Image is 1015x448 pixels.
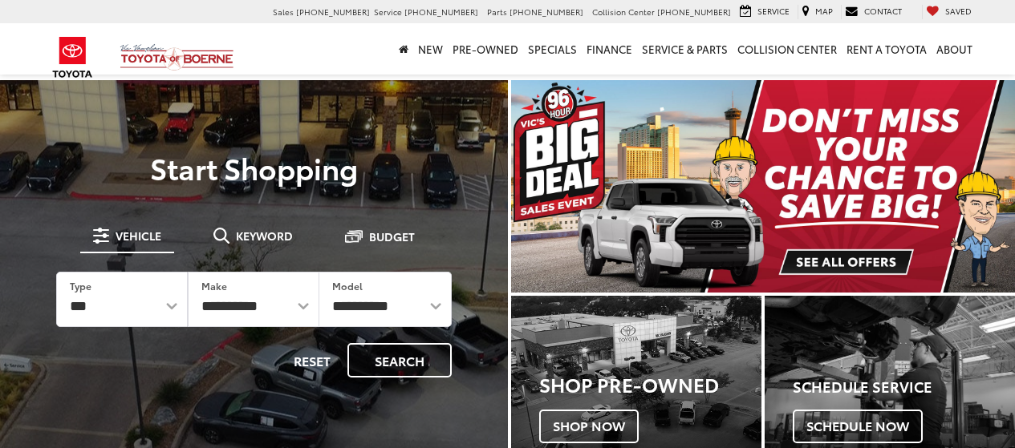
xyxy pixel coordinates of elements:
a: My Saved Vehicles [922,5,976,19]
label: Model [332,279,363,293]
button: Reset [280,343,344,377]
span: Shop Now [539,410,639,443]
span: [PHONE_NUMBER] [296,6,370,18]
a: Service & Parts: Opens in a new tab [637,23,733,75]
span: Schedule Now [793,410,923,443]
span: Saved [945,5,972,17]
h4: Schedule Service [793,379,1015,395]
img: Toyota [43,31,103,83]
a: Specials [523,23,582,75]
button: Search [347,343,452,377]
span: Contact [864,5,902,17]
a: Contact [841,5,906,19]
p: Start Shopping [34,151,474,184]
span: Collision Center [592,6,655,18]
span: Sales [273,6,294,18]
span: Map [815,5,833,17]
h3: Shop Pre-Owned [539,373,761,394]
span: [PHONE_NUMBER] [657,6,731,18]
a: Service [736,5,794,19]
a: About [932,23,977,75]
span: Service [757,5,790,17]
span: Parts [487,6,507,18]
span: Keyword [236,230,293,241]
a: New [413,23,448,75]
a: Finance [582,23,637,75]
span: [PHONE_NUMBER] [510,6,583,18]
span: Vehicle [116,230,161,241]
a: Home [394,23,413,75]
span: [PHONE_NUMBER] [404,6,478,18]
a: Pre-Owned [448,23,523,75]
a: Rent a Toyota [842,23,932,75]
label: Type [70,279,91,293]
span: Service [374,6,402,18]
span: Budget [369,231,415,242]
label: Make [201,279,227,293]
a: Collision Center [733,23,842,75]
img: Vic Vaughan Toyota of Boerne [120,43,234,71]
a: Map [798,5,837,19]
